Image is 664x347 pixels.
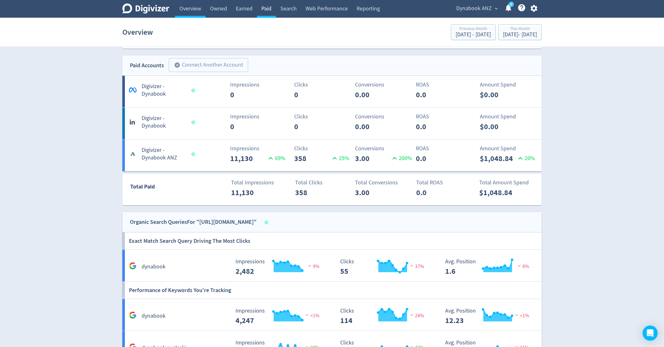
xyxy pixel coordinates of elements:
[230,153,266,164] p: 11,130
[355,89,391,100] p: 0.00
[142,115,186,130] h5: Digivizer - Dynabook
[355,121,391,132] p: 0.00
[510,2,512,7] text: 5
[122,108,542,139] a: Digivizer - DynabookImpressions0Clicks0Conversions0.00ROAS0.0Amount Spend$0.00
[294,153,330,164] p: 358
[231,187,267,198] p: 11,130
[355,187,391,198] p: 3.00
[416,81,473,89] p: ROAS
[232,259,327,275] svg: Impressions 2,482
[456,32,491,38] div: [DATE] - [DATE]
[355,144,412,153] p: Conversions
[122,140,542,171] a: Digivizer - Dynabook ANZImpressions11,13069%Clicks35825%Conversions3.00200%ROAS0.0Amount Spend$1,...
[230,144,287,153] p: Impressions
[232,308,327,325] svg: Impressions 4,247
[230,112,287,121] p: Impressions
[142,263,166,271] h5: dynabook
[390,154,412,163] p: 200 %
[337,259,432,275] svg: Clicks 55
[516,263,529,270] span: 8%
[409,313,424,319] span: 24%
[514,313,529,319] span: <1%
[230,89,266,100] p: 0
[306,263,313,268] img: negative-performance.svg
[355,81,412,89] p: Conversions
[516,154,535,163] p: 20 %
[129,262,137,270] svg: Google Analytics
[142,83,186,98] h5: Digivizer - Dynabook
[230,121,266,132] p: 0
[230,81,287,89] p: Impressions
[295,187,331,198] p: 358
[416,89,452,100] p: 0.0
[416,112,473,121] p: ROAS
[480,81,537,89] p: Amount Spend
[337,308,432,325] svg: Clicks 114
[480,112,537,121] p: Amount Spend
[442,259,537,275] svg: Avg. Position 1.6
[493,6,499,11] span: expand_more
[265,221,270,224] span: Data last synced: 12 Sep 2025, 7:02am (AEST)
[231,178,288,187] p: Total Impressions
[122,299,542,331] a: dynabook Impressions 4,247 Impressions 4,247 <1% Clicks 114 Clicks 114 24% Avg. Position 12.23 Av...
[409,263,424,270] span: 37%
[122,250,542,282] a: dynabook Impressions 2,482 Impressions 2,482 9% Clicks 55 Clicks 55 37% Avg. Position 1.6 Avg. Po...
[480,89,516,100] p: $0.00
[442,308,537,325] svg: Avg. Position 12.23
[174,62,180,68] span: add_circle
[416,153,452,164] p: 0.0
[130,61,164,70] div: Paid Accounts
[294,89,330,100] p: 0
[498,24,542,40] button: This Month[DATE]- [DATE]
[294,121,330,132] p: 0
[306,263,319,270] span: 9%
[355,153,390,164] p: 3.00
[416,178,473,187] p: Total ROAS
[192,89,197,92] span: Data last synced: 12 Sep 2025, 5:01am (AEST)
[142,312,166,320] h5: dynabook
[451,24,496,40] button: Previous Month[DATE] - [DATE]
[355,112,412,121] p: Conversions
[122,76,542,107] a: *Digivizer - DynabookImpressions0Clicks0Conversions0.00ROAS0.0Amount Spend$0.00
[164,59,248,72] a: Connect Another Account
[129,232,250,249] h6: Exact Match Search Query Driving The Most Clicks
[123,182,192,194] div: Total Paid
[304,313,319,319] span: <1%
[330,154,349,163] p: 25 %
[643,326,658,341] div: Open Intercom Messenger
[454,3,499,14] button: Dynabook ANZ
[295,178,352,187] p: Total Clicks
[294,112,351,121] p: Clicks
[503,32,537,38] div: [DATE] - [DATE]
[192,121,197,124] span: Data last synced: 11 Sep 2025, 8:01pm (AEST)
[409,263,415,268] img: negative-performance.svg
[416,187,452,198] p: 0.0
[479,187,515,198] p: $1,048.84
[456,3,492,14] span: Dynabook ANZ
[456,27,491,32] div: Previous Month
[304,313,310,317] img: negative-performance.svg
[516,263,522,268] img: negative-performance.svg
[142,147,186,162] h5: Digivizer - Dynabook ANZ
[409,313,415,317] img: negative-performance.svg
[169,58,248,72] button: Connect Another Account
[480,153,516,164] p: $1,048.84
[503,27,537,32] div: This Month
[294,81,351,89] p: Clicks
[479,178,536,187] p: Total Amount Spend
[416,121,452,132] p: 0.0
[129,282,231,299] h6: Performance of Keywords You're Tracking
[509,2,514,7] a: 5
[129,117,137,125] svg: linkedin
[416,144,473,153] p: ROAS
[480,144,537,153] p: Amount Spend
[480,121,516,132] p: $0.00
[129,311,137,319] svg: Google Analytics
[122,22,153,42] h1: Overview
[355,178,412,187] p: Total Conversions
[192,153,197,156] span: Data last synced: 12 Sep 2025, 6:01am (AEST)
[130,218,257,227] div: Organic Search Queries For "[URL][DOMAIN_NAME]"
[514,313,520,317] img: negative-performance.svg
[294,144,351,153] p: Clicks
